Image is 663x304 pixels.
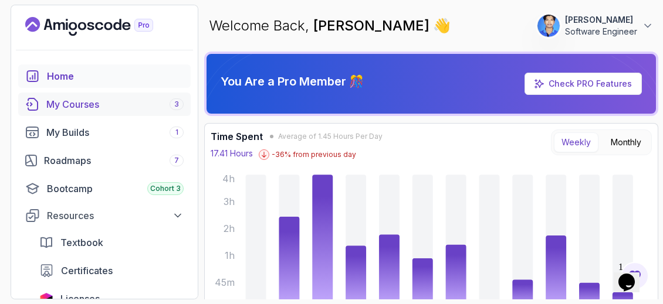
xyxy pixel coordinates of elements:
div: Home [47,69,184,83]
span: Cohort 3 [150,184,181,193]
div: Bootcamp [47,182,184,196]
img: user profile image [537,15,560,37]
a: courses [18,93,191,116]
tspan: 45m [215,277,235,288]
a: home [18,64,191,88]
p: Welcome Back, [209,16,451,35]
span: 👋 [433,16,451,36]
p: [PERSON_NAME] [565,14,637,26]
tspan: 2h [224,223,235,234]
div: Roadmaps [44,153,184,168]
span: [PERSON_NAME] [313,17,433,34]
iframe: chat widget [614,257,651,292]
span: Certificates [61,264,113,278]
h3: Time Spent [211,129,263,144]
a: Landing page [25,17,180,36]
p: Software Engineer [565,26,637,37]
tspan: 4h [222,173,235,185]
tspan: 1h [225,250,235,261]
span: 1 [175,128,178,137]
button: Monthly [603,132,649,152]
a: certificates [32,259,191,282]
a: bootcamp [18,177,191,200]
div: My Courses [46,97,184,111]
span: Average of 1.45 Hours Per Day [278,132,383,141]
a: Check PRO Features [525,73,642,95]
button: Resources [18,205,191,226]
tspan: 3h [224,196,235,207]
span: 7 [174,156,179,165]
a: textbook [32,231,191,254]
p: You Are a Pro Member 🎊 [221,73,364,90]
button: user profile image[PERSON_NAME]Software Engineer [537,14,654,37]
a: roadmaps [18,149,191,172]
button: Weekly [554,132,598,152]
p: -36 % from previous day [272,150,356,159]
a: builds [18,121,191,144]
div: Resources [47,209,184,223]
div: My Builds [46,125,184,139]
p: 17.41 Hours [211,148,253,159]
a: Check PRO Features [549,78,632,88]
span: 3 [174,100,179,109]
span: Textbook [60,235,103,250]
